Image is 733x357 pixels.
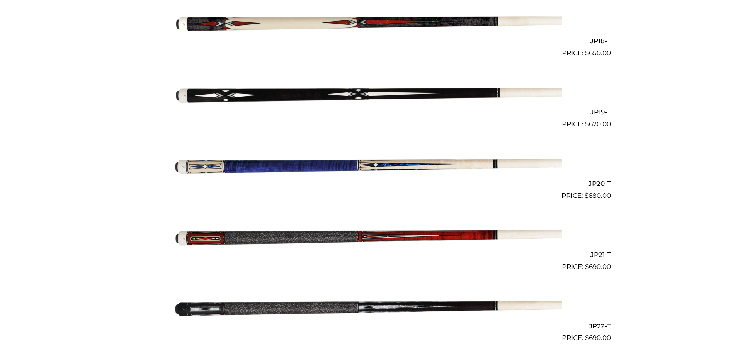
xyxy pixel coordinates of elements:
[122,176,611,190] h2: JP20-T
[172,275,562,340] img: JP22-T
[585,263,611,270] bdi: 690.00
[122,61,611,129] a: JP19-T $670.00
[585,120,589,128] span: $
[122,133,611,201] a: JP20-T $680.00
[585,263,589,270] span: $
[585,192,588,199] span: $
[585,49,589,57] span: $
[585,192,611,199] bdi: 680.00
[172,204,562,269] img: JP21-T
[122,105,611,119] h2: JP19-T
[585,334,589,342] span: $
[585,334,611,342] bdi: 690.00
[122,319,611,333] h2: JP22-T
[585,49,611,57] bdi: 650.00
[585,120,611,128] bdi: 670.00
[122,34,611,48] h2: JP18-T
[122,275,611,343] a: JP22-T $690.00
[172,61,562,126] img: JP19-T
[122,204,611,272] a: JP21-T $690.00
[122,248,611,262] h2: JP21-T
[172,133,562,197] img: JP20-T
